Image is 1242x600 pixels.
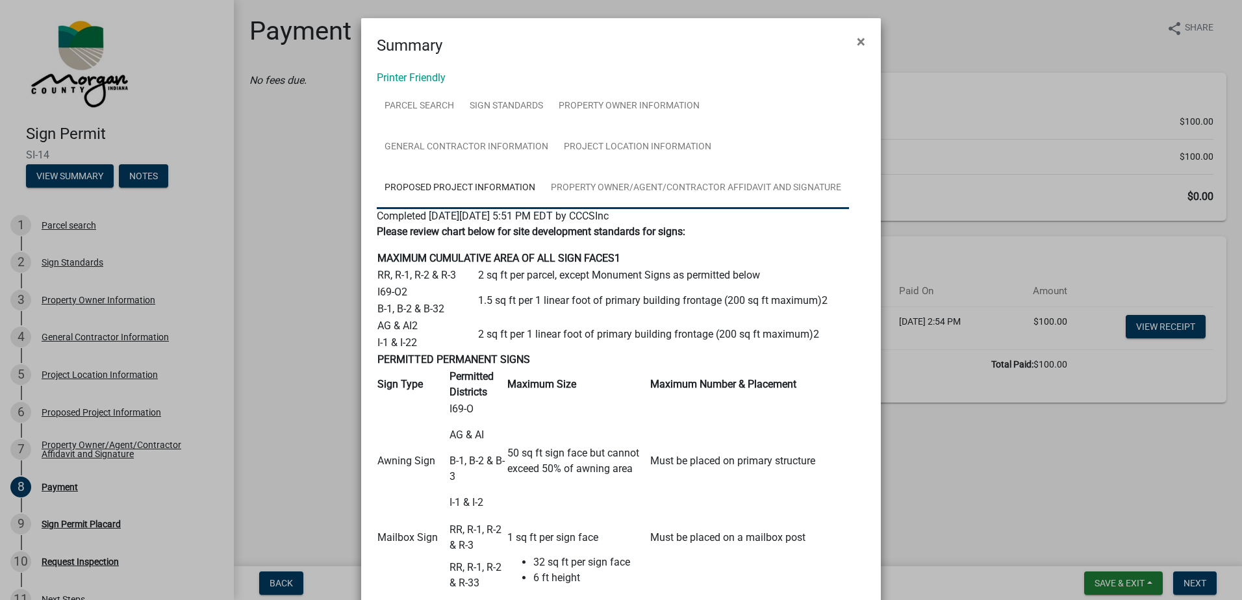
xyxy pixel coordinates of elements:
td: I-1 & I-22 [377,334,477,351]
a: Property Owner/Agent/Contractor Affidavit and Signature [543,168,849,209]
td: Must be placed on a mailbox post [650,521,865,554]
td: Must be placed on primary structure [650,401,865,521]
strong: Please review chart below for site development standards for signs: [377,225,685,238]
a: Parcel search [377,86,462,127]
td: 2 sq ft per parcel, except Monument Signs as permitted below [477,267,865,284]
a: Sign Standards [462,86,551,127]
td: B-1, B-2 & B-32 [377,301,477,318]
strong: Maximum Number & Placement [650,378,796,390]
strong: Maximum Size [507,378,576,390]
td: RR, R-1, R-2 & R-3 [449,521,507,554]
button: Close [846,23,876,60]
p: AG & AI [450,427,506,443]
p: I-1 & I-2 [450,495,506,510]
td: Awning Sign [377,401,449,521]
td: RR, R-1, R-2 & R-3 [377,267,477,284]
td: RR, R-1, R-2 & R-33 [449,554,507,597]
li: 32 sq ft per sign face [533,555,650,570]
td: AG & AI2 [377,318,477,334]
td: I69-O2 [377,284,477,301]
p: I69-O [450,401,506,417]
span: Completed [DATE][DATE] 5:51 PM EDT by CCCSInc [377,210,609,222]
li: 6 ft height [533,570,650,586]
td: 1.5 sq ft per 1 linear foot of primary building frontage (200 sq ft maximum)2 [477,284,865,318]
strong: PERMITTED PERMANENT SIGNS [377,353,530,366]
a: Printer Friendly [377,71,446,84]
a: Proposed Project Information [377,168,543,209]
h4: Summary [377,34,442,57]
span: × [857,32,865,51]
a: Project Location Information [556,127,719,168]
td: 1 sq ft per sign face [507,521,650,554]
td: 50 sq ft sign face but cannot exceed 50% of awning area [507,401,650,521]
td: 2 sq ft per 1 linear foot of primary building frontage (200 sq ft maximum)2 [477,318,865,351]
strong: MAXIMUM CUMULATIVE AREA OF ALL SIGN FACES1 [377,252,620,264]
strong: Sign Type [377,378,423,390]
a: Property Owner Information [551,86,707,127]
td: Mailbox Sign [377,521,449,554]
a: General Contractor Information [377,127,556,168]
p: B-1, B-2 & B-3 [450,453,506,484]
strong: Permitted Districts [450,370,494,398]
